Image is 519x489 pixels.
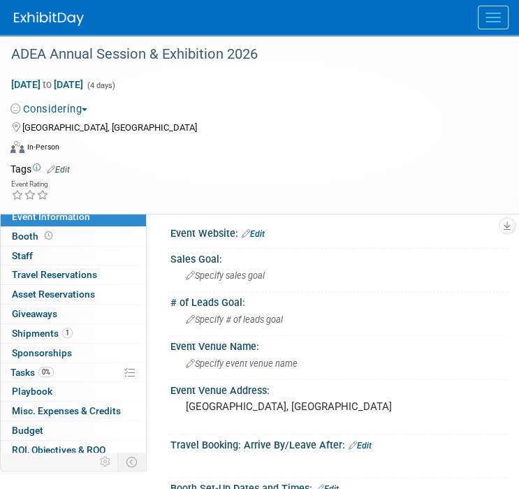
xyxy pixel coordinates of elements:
span: [GEOGRAPHIC_DATA], [GEOGRAPHIC_DATA] [22,122,197,133]
span: Giveaways [12,308,57,319]
td: Tags [10,162,70,176]
span: (4 days) [86,81,115,90]
div: Event Venue Name: [170,336,509,353]
span: Specify # of leads goal [186,314,283,325]
span: Playbook [12,386,52,397]
td: Toggle Event Tabs [118,453,147,471]
span: Specify sales goal [186,270,265,281]
a: Edit [47,165,70,175]
img: Format-Inperson.png [10,141,24,152]
div: Travel Booking: Arrive By/Leave After: [170,435,509,453]
img: ExhibitDay [14,12,84,26]
a: Edit [349,441,372,451]
div: Sales Goal: [170,249,509,266]
span: to [41,79,54,90]
span: Specify event venue name [186,358,298,369]
pre: [GEOGRAPHIC_DATA], [GEOGRAPHIC_DATA] [186,400,493,413]
a: Giveaways [1,305,146,323]
span: Event Information [12,211,90,222]
a: Staff [1,247,146,265]
span: 0% [38,367,54,377]
a: Booth [1,227,146,246]
span: Booth [12,231,55,242]
div: In-Person [27,142,59,152]
a: Asset Reservations [1,285,146,304]
span: ROI, Objectives & ROO [12,444,105,455]
span: Budget [12,425,43,436]
span: Asset Reservations [12,289,95,300]
span: Staff [12,250,33,261]
a: Event Information [1,207,146,226]
span: Tasks [10,367,54,378]
div: # of Leads Goal: [170,292,509,309]
span: Booth not reserved yet [42,231,55,241]
td: Personalize Event Tab Strip [94,453,118,471]
a: Edit [242,229,265,239]
button: Considering [10,102,93,117]
a: ROI, Objectives & ROO [1,441,146,460]
span: [DATE] [DATE] [10,78,84,91]
span: Sponsorships [12,347,72,358]
a: Budget [1,421,146,440]
button: Menu [478,6,509,29]
a: Misc. Expenses & Credits [1,402,146,421]
span: Travel Reservations [12,269,97,280]
a: Sponsorships [1,344,146,363]
span: Misc. Expenses & Credits [12,405,121,416]
div: Event Format [10,139,491,160]
a: Playbook [1,382,146,401]
a: Travel Reservations [1,265,146,284]
span: 1 [62,328,73,338]
div: Event Website: [170,223,509,241]
a: Tasks0% [1,363,146,382]
a: Shipments1 [1,324,146,343]
div: ADEA Annual Session & Exhibition 2026 [6,42,491,67]
div: Event Venue Address: [170,380,509,397]
div: Event Rating [11,181,49,188]
span: Shipments [12,328,73,339]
